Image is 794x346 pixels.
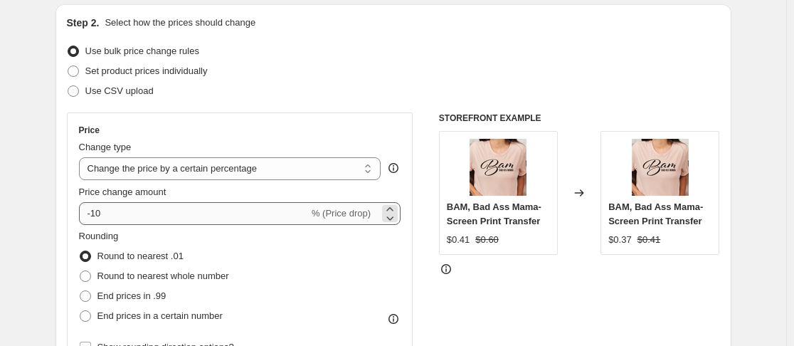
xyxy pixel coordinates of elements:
span: Use CSV upload [85,85,154,96]
div: $0.37 [608,233,632,247]
span: End prices in .99 [97,290,166,301]
div: help [386,161,401,175]
img: bam_80x.png [470,139,526,196]
span: Use bulk price change rules [85,46,199,56]
span: Round to nearest .01 [97,251,184,261]
h6: STOREFRONT EXAMPLE [439,112,720,124]
span: Price change amount [79,187,166,197]
span: Rounding [79,231,119,241]
span: % (Price drop) [312,208,371,219]
span: Round to nearest whole number [97,271,229,281]
img: bam_80x.png [632,139,689,196]
h2: Step 2. [67,16,100,30]
p: Select how the prices should change [105,16,255,30]
input: -15 [79,202,309,225]
div: $0.41 [447,233,470,247]
h3: Price [79,125,100,136]
strike: $0.41 [637,233,661,247]
span: BAM, Bad Ass Mama- Screen Print Transfer [447,201,541,226]
span: Set product prices individually [85,65,208,76]
strike: $0.60 [475,233,499,247]
span: End prices in a certain number [97,310,223,321]
span: Change type [79,142,132,152]
span: BAM, Bad Ass Mama- Screen Print Transfer [608,201,703,226]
